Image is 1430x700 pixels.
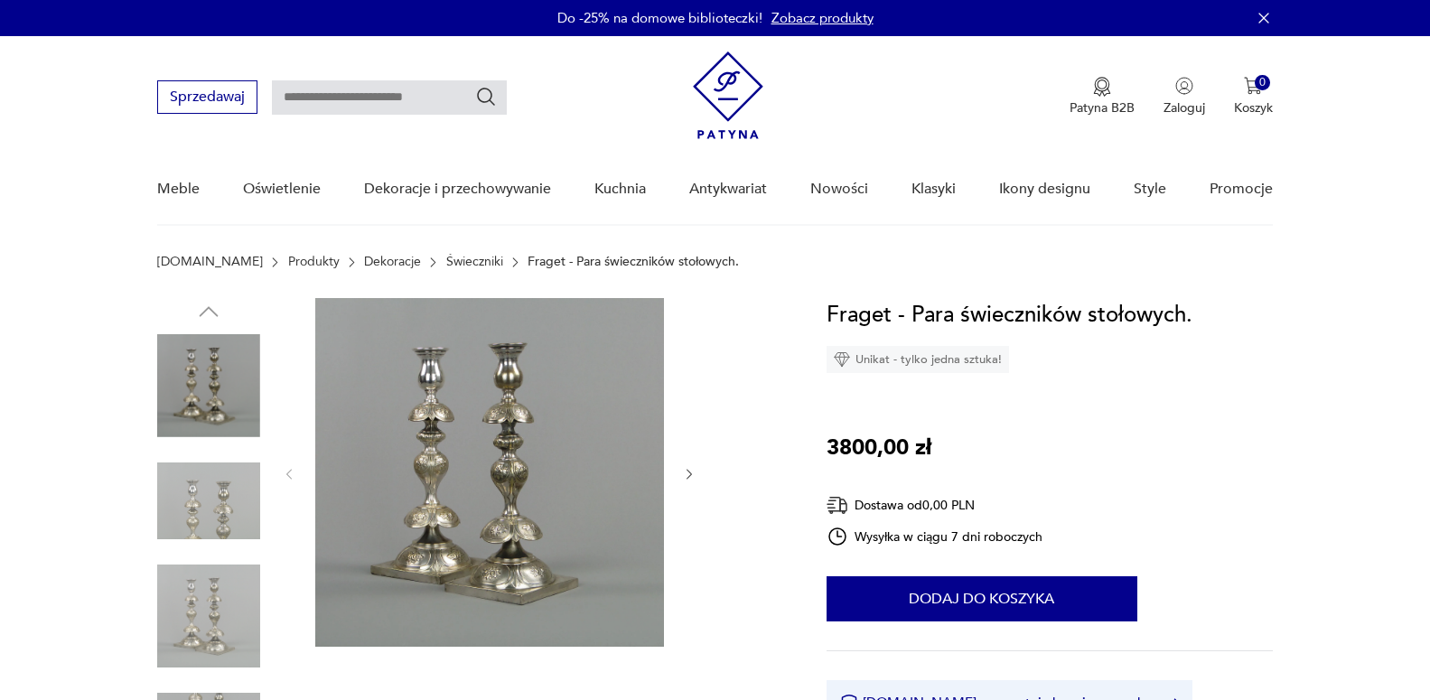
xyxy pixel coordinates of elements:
[594,154,646,224] a: Kuchnia
[243,154,321,224] a: Oświetlenie
[771,9,874,27] a: Zobacz produkty
[999,154,1090,224] a: Ikony designu
[157,565,260,667] img: Zdjęcie produktu Fraget - Para świeczników stołowych.
[528,255,739,269] p: Fraget - Para świeczników stołowych.
[557,9,762,27] p: Do -25% na domowe biblioteczki!
[1244,77,1262,95] img: Ikona koszyka
[1234,99,1273,117] p: Koszyk
[1070,77,1135,117] button: Patyna B2B
[827,494,848,517] img: Ikona dostawy
[1070,77,1135,117] a: Ikona medaluPatyna B2B
[1164,77,1205,117] button: Zaloguj
[827,494,1043,517] div: Dostawa od 0,00 PLN
[157,154,200,224] a: Meble
[1070,99,1135,117] p: Patyna B2B
[1234,77,1273,117] button: 0Koszyk
[157,450,260,553] img: Zdjęcie produktu Fraget - Para świeczników stołowych.
[689,154,767,224] a: Antykwariat
[693,51,763,139] img: Patyna - sklep z meblami i dekoracjami vintage
[1210,154,1273,224] a: Promocje
[1134,154,1166,224] a: Style
[911,154,956,224] a: Klasyki
[157,255,263,269] a: [DOMAIN_NAME]
[157,92,257,105] a: Sprzedawaj
[1175,77,1193,95] img: Ikonka użytkownika
[827,346,1009,373] div: Unikat - tylko jedna sztuka!
[446,255,503,269] a: Świeczniki
[834,351,850,368] img: Ikona diamentu
[810,154,868,224] a: Nowości
[475,86,497,107] button: Szukaj
[315,298,664,647] img: Zdjęcie produktu Fraget - Para świeczników stołowych.
[1164,99,1205,117] p: Zaloguj
[827,431,931,465] p: 3800,00 zł
[157,80,257,114] button: Sprzedawaj
[364,154,551,224] a: Dekoracje i przechowywanie
[288,255,340,269] a: Produkty
[364,255,421,269] a: Dekoracje
[827,526,1043,547] div: Wysyłka w ciągu 7 dni roboczych
[1093,77,1111,97] img: Ikona medalu
[827,576,1137,621] button: Dodaj do koszyka
[1255,75,1270,90] div: 0
[827,298,1192,332] h1: Fraget - Para świeczników stołowych.
[157,334,260,437] img: Zdjęcie produktu Fraget - Para świeczników stołowych.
